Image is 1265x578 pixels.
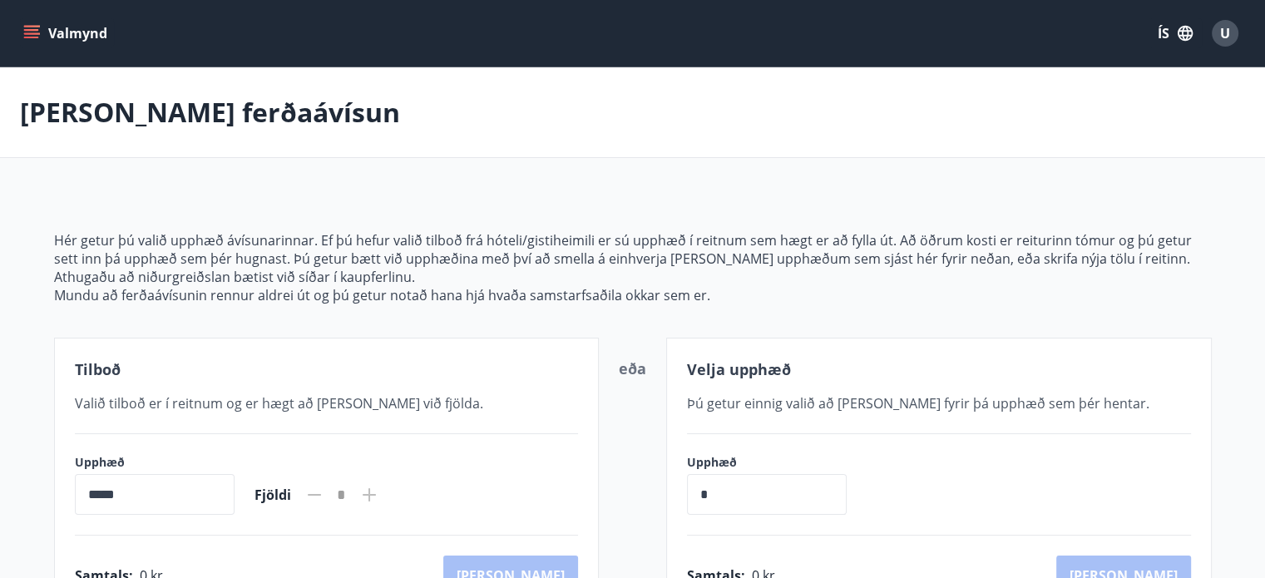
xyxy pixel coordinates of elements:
span: eða [619,358,646,378]
label: Upphæð [75,454,235,471]
button: menu [20,18,114,48]
p: Mundu að ferðaávísunin rennur aldrei út og þú getur notað hana hjá hvaða samstarfsaðila okkar sem... [54,286,1212,304]
p: Athugaðu að niðurgreiðslan bætist við síðar í kaupferlinu. [54,268,1212,286]
span: Velja upphæð [687,359,791,379]
button: U [1205,13,1245,53]
span: Þú getur einnig valið að [PERSON_NAME] fyrir þá upphæð sem þér hentar. [687,394,1149,413]
span: Valið tilboð er í reitnum og er hægt að [PERSON_NAME] við fjölda. [75,394,483,413]
span: Tilboð [75,359,121,379]
label: Upphæð [687,454,863,471]
p: [PERSON_NAME] ferðaávísun [20,94,400,131]
button: ÍS [1149,18,1202,48]
p: Hér getur þú valið upphæð ávísunarinnar. Ef þú hefur valið tilboð frá hóteli/gistiheimili er sú u... [54,231,1212,268]
span: Fjöldi [254,486,291,504]
span: U [1220,24,1230,42]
